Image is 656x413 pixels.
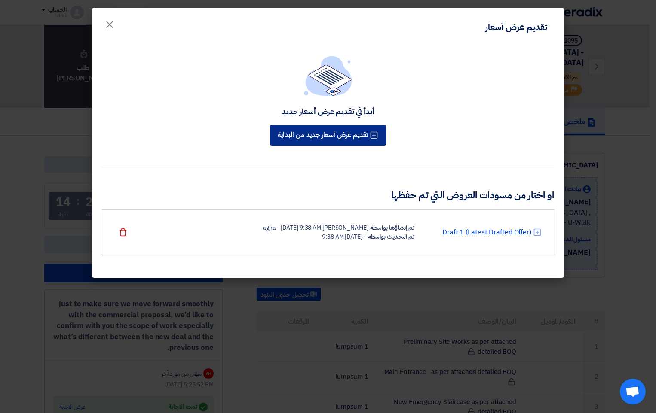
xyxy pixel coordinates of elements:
div: تم إنشاؤها بواسطة [370,223,414,232]
img: empty_state_list.svg [304,56,352,96]
div: تقديم عرض أسعار [485,21,547,33]
div: [PERSON_NAME] agha - [DATE] 9:38 AM [263,223,368,232]
button: Close [98,14,122,31]
div: تم التحديث بواسطة [368,232,414,241]
h3: او اختار من مسودات العروض التي تم حفظها [102,189,554,202]
div: - [DATE] 9:38 AM [322,232,366,241]
button: تقديم عرض أسعار جديد من البداية [270,125,386,146]
a: Draft 1 (Latest Drafted Offer) [442,227,531,237]
div: أبدأ في تقديم عرض أسعار جديد [282,106,374,116]
a: دردشة مفتوحة [620,379,646,404]
span: × [104,11,115,37]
